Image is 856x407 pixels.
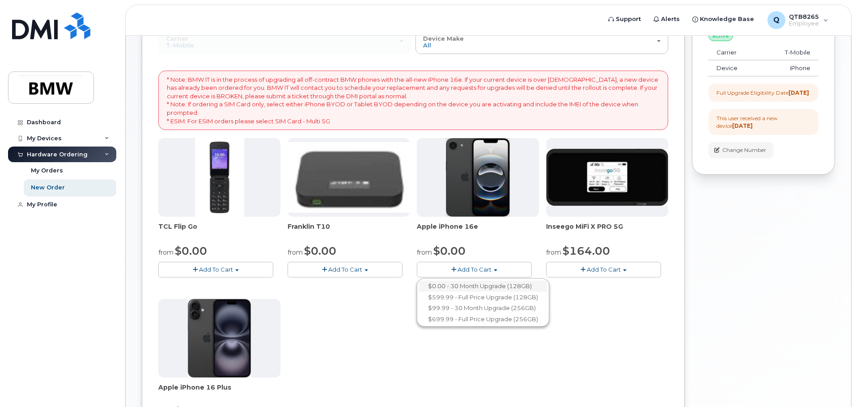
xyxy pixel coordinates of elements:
a: Knowledge Base [686,10,760,28]
span: $164.00 [563,244,610,257]
small: from [417,248,432,256]
small: from [158,248,174,256]
span: $0.00 [304,244,336,257]
img: iphone_16_plus.png [188,299,251,378]
p: * Note: BMW IT is in the process of upgrading all off-contract BMW phones with the all-new iPhone... [167,76,660,125]
span: Knowledge Base [700,15,754,24]
button: Add To Cart [417,262,532,277]
span: Q [773,15,780,25]
strong: [DATE] [788,89,809,96]
img: cut_small_inseego_5G.jpg [546,149,668,206]
div: Full Upgrade Eligibility Date [716,89,809,97]
span: QTB8265 [789,13,819,20]
span: Add To Cart [199,266,233,273]
span: Add To Cart [328,266,362,273]
div: Apple iPhone 16e [417,222,539,240]
small: from [288,248,303,256]
span: $0.00 [433,244,466,257]
td: iPhone [760,60,818,76]
a: Support [602,10,647,28]
td: Device [708,60,760,76]
button: Add To Cart [288,262,403,277]
span: Add To Cart [587,266,621,273]
div: QTB8265 [761,11,835,29]
small: from [546,248,561,256]
span: Employee [789,20,819,27]
img: t10.jpg [288,142,410,213]
strong: [DATE] [732,122,753,129]
span: Add To Cart [458,266,492,273]
span: Change Number [722,146,766,154]
a: $99.99 - 30 Month Upgrade (256GB) [419,302,547,314]
span: $0.00 [175,244,207,257]
img: iphone16e.png [446,138,510,217]
div: TCL Flip Go [158,222,280,240]
img: TCL_FLIP_MODE.jpg [195,138,244,217]
div: This user received a new device [716,114,810,130]
a: $0.00 - 30 Month Upgrade (128GB) [419,281,547,292]
span: Alerts [661,15,680,24]
a: $599.99 - Full Price Upgrade (128GB) [419,292,547,303]
button: Add To Cart [546,262,661,277]
button: Add To Cart [158,262,273,277]
span: Device Make [423,35,464,42]
div: Franklin T10 [288,222,410,240]
span: Support [616,15,641,24]
a: Alerts [647,10,686,28]
td: T-Mobile [760,45,818,61]
button: Device Make All [415,30,668,54]
div: Inseego MiFi X PRO 5G [546,222,668,240]
div: Apple iPhone 16 Plus [158,383,280,401]
a: $699.99 - Full Price Upgrade (256GB) [419,314,547,325]
iframe: Messenger Launcher [817,368,849,400]
span: All [423,42,431,49]
button: Change Number [708,142,774,158]
td: Carrier [708,45,760,61]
